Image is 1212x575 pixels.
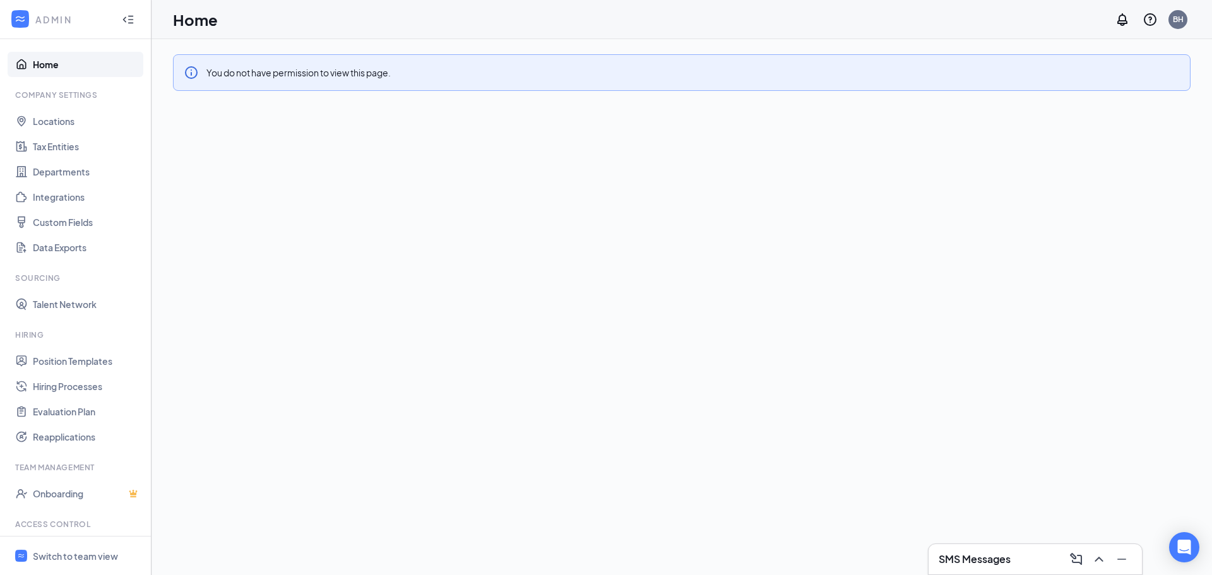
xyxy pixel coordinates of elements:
[184,65,199,80] svg: Info
[1143,12,1158,27] svg: QuestionInfo
[1089,549,1109,569] button: ChevronUp
[33,292,141,317] a: Talent Network
[33,481,141,506] a: OnboardingCrown
[33,134,141,159] a: Tax Entities
[173,9,218,30] h1: Home
[14,13,27,25] svg: WorkstreamLogo
[35,13,110,26] div: ADMIN
[1069,552,1084,567] svg: ComposeMessage
[1114,552,1129,567] svg: Minimize
[15,519,138,530] div: Access control
[15,462,138,473] div: Team Management
[33,550,118,562] div: Switch to team view
[33,109,141,134] a: Locations
[15,90,138,100] div: Company Settings
[33,399,141,424] a: Evaluation Plan
[33,235,141,260] a: Data Exports
[33,348,141,374] a: Position Templates
[1173,14,1184,25] div: BH
[33,52,141,77] a: Home
[122,13,134,26] svg: Collapse
[206,65,391,79] div: You do not have permission to view this page.
[33,184,141,210] a: Integrations
[33,159,141,184] a: Departments
[1115,12,1130,27] svg: Notifications
[15,329,138,340] div: Hiring
[33,374,141,399] a: Hiring Processes
[17,552,25,560] svg: WorkstreamLogo
[939,552,1011,566] h3: SMS Messages
[33,424,141,449] a: Reapplications
[15,273,138,283] div: Sourcing
[1091,552,1107,567] svg: ChevronUp
[33,210,141,235] a: Custom Fields
[1112,549,1132,569] button: Minimize
[1169,532,1199,562] div: Open Intercom Messenger
[1066,549,1086,569] button: ComposeMessage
